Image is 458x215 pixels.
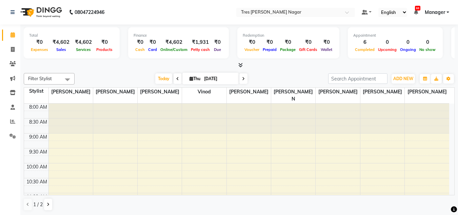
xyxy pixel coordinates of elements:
[316,88,360,96] span: [PERSON_NAME]
[392,74,415,84] button: ADD NEW
[398,38,418,46] div: 0
[29,33,114,38] div: Total
[28,76,52,81] span: Filter Stylist
[75,3,104,22] b: 08047224946
[25,178,48,185] div: 10:30 AM
[28,133,48,141] div: 9:00 AM
[425,9,445,16] span: Manager
[405,88,449,96] span: [PERSON_NAME]
[376,38,398,46] div: 0
[243,47,261,52] span: Voucher
[72,38,95,46] div: ₹4,602
[353,33,437,38] div: Appointment
[393,76,413,81] span: ADD NEW
[418,38,437,46] div: 0
[418,47,437,52] span: No show
[138,88,182,96] span: [PERSON_NAME]
[74,47,93,52] span: Services
[155,73,172,84] span: Today
[29,38,50,46] div: ₹0
[319,47,334,52] span: Wallet
[28,148,48,156] div: 9:30 AM
[297,47,319,52] span: Gift Cards
[134,47,146,52] span: Cash
[398,47,418,52] span: Ongoing
[17,3,64,22] img: logo
[93,88,137,96] span: [PERSON_NAME]
[319,38,334,46] div: ₹0
[278,38,297,46] div: ₹0
[55,47,68,52] span: Sales
[28,119,48,126] div: 8:30 AM
[202,74,236,84] input: 2025-09-04
[278,47,297,52] span: Package
[24,88,48,95] div: Stylist
[376,47,398,52] span: Upcoming
[212,47,223,52] span: Due
[353,47,376,52] span: Completed
[134,38,146,46] div: ₹0
[261,47,278,52] span: Prepaid
[271,88,315,103] span: [PERSON_NAME] N
[188,76,202,81] span: Thu
[415,6,420,11] span: 68
[414,9,418,15] a: 68
[33,201,43,208] span: 1 / 2
[146,47,159,52] span: Card
[25,193,48,200] div: 11:00 AM
[243,33,334,38] div: Redemption
[261,38,278,46] div: ₹0
[95,38,114,46] div: ₹0
[212,38,223,46] div: ₹0
[50,38,72,46] div: ₹4,602
[297,38,319,46] div: ₹0
[360,88,404,96] span: [PERSON_NAME]
[95,47,114,52] span: Products
[28,104,48,111] div: 8:00 AM
[159,47,189,52] span: Online/Custom
[159,38,189,46] div: ₹4,602
[146,38,159,46] div: ₹0
[243,38,261,46] div: ₹0
[29,47,50,52] span: Expenses
[49,88,93,96] span: [PERSON_NAME]
[182,88,226,96] span: Vinod
[189,47,212,52] span: Petty cash
[227,88,271,96] span: [PERSON_NAME]
[25,163,48,171] div: 10:00 AM
[353,38,376,46] div: 6
[328,73,387,84] input: Search Appointment
[134,33,223,38] div: Finance
[189,38,212,46] div: ₹1,931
